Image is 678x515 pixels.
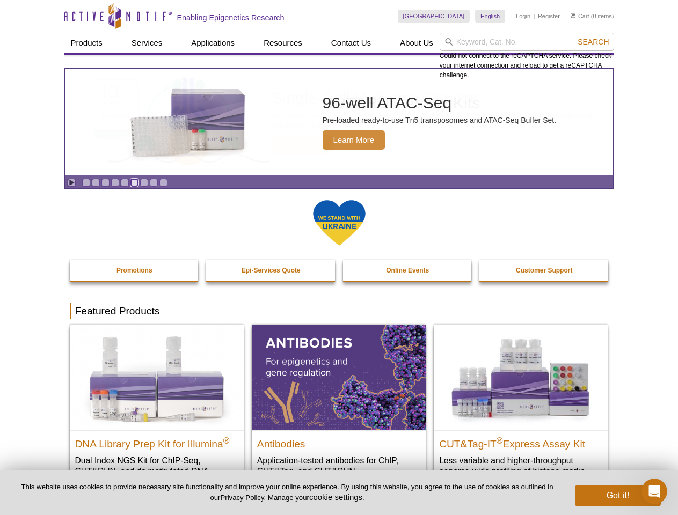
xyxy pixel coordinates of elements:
[343,260,473,281] a: Online Events
[116,267,152,274] strong: Promotions
[121,179,129,187] a: Go to slide 5
[111,179,119,187] a: Go to slide 4
[571,13,575,18] img: Your Cart
[70,325,244,430] img: DNA Library Prep Kit for Illumina
[70,260,200,281] a: Promotions
[578,38,609,46] span: Search
[130,179,138,187] a: Go to slide 6
[440,33,614,51] input: Keyword, Cat. No.
[220,494,264,502] a: Privacy Policy
[70,325,244,498] a: DNA Library Prep Kit for Illumina DNA Library Prep Kit for Illumina® Dual Index NGS Kit for ChIP-...
[439,433,602,450] h2: CUT&Tag-IT Express Assay Kit
[440,33,614,80] div: Could not connect to the reCAPTCHA service. Please check your internet connection and reload to g...
[516,12,530,20] a: Login
[386,267,429,274] strong: Online Events
[140,179,148,187] a: Go to slide 7
[439,455,602,477] p: Less variable and higher-throughput genome-wide profiling of histone marks​.
[159,179,167,187] a: Go to slide 9
[257,33,309,53] a: Resources
[479,260,609,281] a: Customer Support
[75,433,238,450] h2: DNA Library Prep Kit for Illumina
[534,10,535,23] li: |
[101,179,110,187] a: Go to slide 3
[68,179,76,187] a: Toggle autoplay
[150,179,158,187] a: Go to slide 8
[64,33,109,53] a: Products
[242,267,301,274] strong: Epi-Services Quote
[185,33,241,53] a: Applications
[538,12,560,20] a: Register
[257,433,420,450] h2: Antibodies
[75,455,238,488] p: Dual Index NGS Kit for ChIP-Seq, CUT&RUN, and ds methylated DNA assays.
[475,10,505,23] a: English
[252,325,426,430] img: All Antibodies
[252,325,426,487] a: All Antibodies Antibodies Application-tested antibodies for ChIP, CUT&Tag, and CUT&RUN.
[574,37,612,47] button: Search
[571,10,614,23] li: (0 items)
[434,325,608,487] a: CUT&Tag-IT® Express Assay Kit CUT&Tag-IT®Express Assay Kit Less variable and higher-throughput ge...
[497,436,503,445] sup: ®
[17,482,557,503] p: This website uses cookies to provide necessary site functionality and improve your online experie...
[177,13,285,23] h2: Enabling Epigenetics Research
[206,260,336,281] a: Epi-Services Quote
[312,199,366,247] img: We Stand With Ukraine
[82,179,90,187] a: Go to slide 1
[434,325,608,430] img: CUT&Tag-IT® Express Assay Kit
[309,492,362,502] button: cookie settings
[398,10,470,23] a: [GEOGRAPHIC_DATA]
[393,33,440,53] a: About Us
[223,436,230,445] sup: ®
[571,12,589,20] a: Cart
[92,179,100,187] a: Go to slide 2
[516,267,572,274] strong: Customer Support
[257,455,420,477] p: Application-tested antibodies for ChIP, CUT&Tag, and CUT&RUN.
[70,303,609,319] h2: Featured Products
[641,479,667,504] iframe: Intercom live chat
[125,33,169,53] a: Services
[575,485,661,506] button: Got it!
[325,33,377,53] a: Contact Us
